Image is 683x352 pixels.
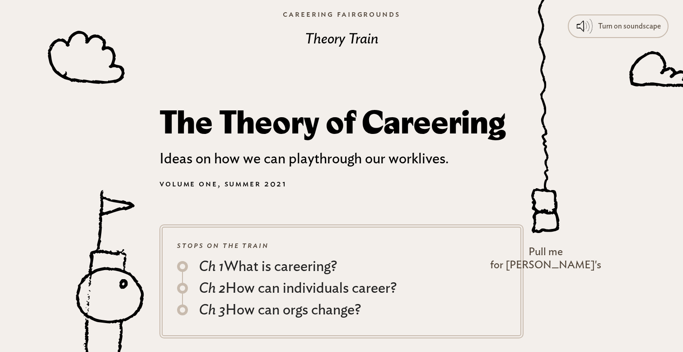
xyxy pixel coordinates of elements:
i: Ch 1 [199,259,224,274]
div: Turn on soundscape [598,18,661,34]
h2: The Theory of Careering [159,106,524,141]
div: What is careering? [199,256,337,277]
a: Ch 2How can individuals career? [177,277,506,299]
i: Ch 2 [199,281,225,295]
div: How can individuals career? [199,277,397,299]
div: How can orgs change? [199,299,361,321]
p: Ideas on how we can play through our worklives. [159,148,524,170]
a: Careering Fairgrounds [276,4,407,24]
a: Ch 3How can orgs change? [177,299,506,321]
i: Ch 3 [199,303,225,317]
p: Pull me for [PERSON_NAME]'s [490,246,601,272]
a: Ch 1What is careering? [177,256,506,277]
i: Stops on the train [177,241,269,250]
h6: Volume One, Summer 2021 [159,177,524,190]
